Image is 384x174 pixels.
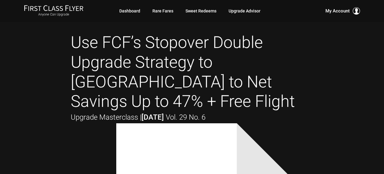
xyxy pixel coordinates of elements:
a: Sweet Redeems [185,5,216,16]
a: Dashboard [119,5,140,16]
span: Vol. 29 No. 6 [166,113,206,121]
a: First Class FlyerAnyone Can Upgrade [24,5,83,17]
strong: [DATE] [141,113,164,121]
small: Anyone Can Upgrade [24,12,83,17]
a: Rare Fares [152,5,173,16]
button: My Account [325,7,360,15]
a: Upgrade Advisor [229,5,260,16]
img: First Class Flyer [24,5,83,11]
span: My Account [325,7,350,15]
h1: Use FCF’s Stopover Double Upgrade Strategy to [GEOGRAPHIC_DATA] to Net Savings Up to 47% + Free F... [71,33,314,111]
